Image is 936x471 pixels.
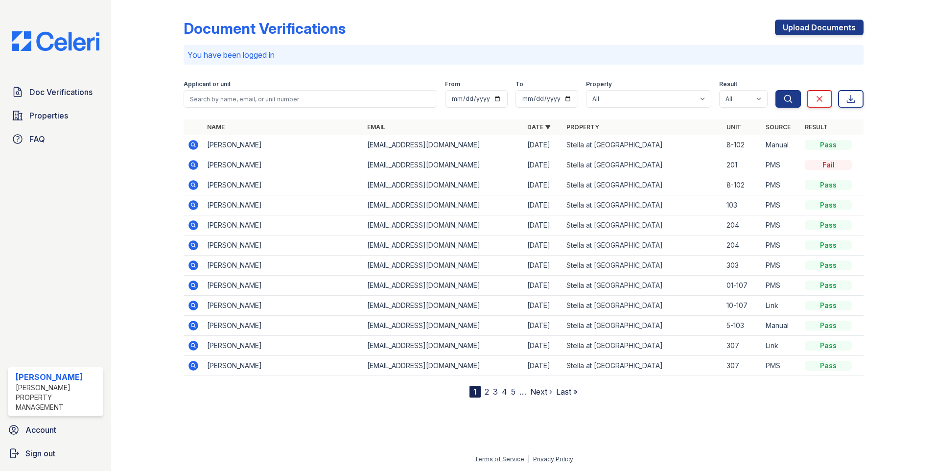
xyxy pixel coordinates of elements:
span: … [519,386,526,398]
a: Date ▼ [527,123,551,131]
td: [PERSON_NAME] [203,215,363,235]
td: [EMAIL_ADDRESS][DOMAIN_NAME] [363,296,523,316]
td: Stella at [GEOGRAPHIC_DATA] [562,235,723,256]
span: Properties [29,110,68,121]
td: Stella at [GEOGRAPHIC_DATA] [562,155,723,175]
td: [EMAIL_ADDRESS][DOMAIN_NAME] [363,256,523,276]
td: [EMAIL_ADDRESS][DOMAIN_NAME] [363,235,523,256]
a: Upload Documents [775,20,864,35]
td: Link [762,296,801,316]
td: [EMAIL_ADDRESS][DOMAIN_NAME] [363,356,523,376]
td: PMS [762,155,801,175]
td: Stella at [GEOGRAPHIC_DATA] [562,336,723,356]
div: Pass [805,341,852,351]
td: 103 [723,195,762,215]
td: [DATE] [523,336,562,356]
td: [DATE] [523,356,562,376]
td: [EMAIL_ADDRESS][DOMAIN_NAME] [363,135,523,155]
td: 303 [723,256,762,276]
td: [EMAIL_ADDRESS][DOMAIN_NAME] [363,175,523,195]
div: Pass [805,200,852,210]
label: From [445,80,460,88]
div: Pass [805,260,852,270]
td: Manual [762,135,801,155]
a: 5 [511,387,515,397]
label: To [515,80,523,88]
span: Sign out [25,447,55,459]
td: [PERSON_NAME] [203,135,363,155]
td: [DATE] [523,155,562,175]
td: [PERSON_NAME] [203,316,363,336]
a: Account [4,420,107,440]
td: [DATE] [523,215,562,235]
td: [DATE] [523,135,562,155]
label: Result [719,80,737,88]
a: Name [207,123,225,131]
p: You have been logged in [187,49,860,61]
a: Unit [726,123,741,131]
div: Pass [805,281,852,290]
td: [EMAIL_ADDRESS][DOMAIN_NAME] [363,155,523,175]
td: 307 [723,336,762,356]
div: | [528,455,530,463]
td: [PERSON_NAME] [203,256,363,276]
td: [DATE] [523,296,562,316]
td: [PERSON_NAME] [203,296,363,316]
td: Manual [762,316,801,336]
a: Terms of Service [474,455,524,463]
td: 8-102 [723,135,762,155]
a: Privacy Policy [533,455,573,463]
img: CE_Logo_Blue-a8612792a0a2168367f1c8372b55b34899dd931a85d93a1a3d3e32e68fde9ad4.png [4,31,107,51]
td: 307 [723,356,762,376]
td: [DATE] [523,256,562,276]
td: [DATE] [523,276,562,296]
a: Sign out [4,444,107,463]
td: Stella at [GEOGRAPHIC_DATA] [562,356,723,376]
a: 4 [502,387,507,397]
div: [PERSON_NAME] Property Management [16,383,99,412]
a: 2 [485,387,489,397]
td: Stella at [GEOGRAPHIC_DATA] [562,135,723,155]
td: [EMAIL_ADDRESS][DOMAIN_NAME] [363,195,523,215]
td: [PERSON_NAME] [203,276,363,296]
a: FAQ [8,129,103,149]
div: Pass [805,140,852,150]
div: Pass [805,220,852,230]
label: Property [586,80,612,88]
td: [PERSON_NAME] [203,195,363,215]
div: Fail [805,160,852,170]
td: Stella at [GEOGRAPHIC_DATA] [562,296,723,316]
a: Next › [530,387,552,397]
td: [DATE] [523,235,562,256]
span: FAQ [29,133,45,145]
td: PMS [762,356,801,376]
td: 10-107 [723,296,762,316]
td: Stella at [GEOGRAPHIC_DATA] [562,256,723,276]
td: Stella at [GEOGRAPHIC_DATA] [562,215,723,235]
td: [DATE] [523,175,562,195]
div: 1 [469,386,481,398]
a: Properties [8,106,103,125]
td: PMS [762,215,801,235]
td: Link [762,336,801,356]
td: [PERSON_NAME] [203,235,363,256]
td: [DATE] [523,195,562,215]
td: [PERSON_NAME] [203,336,363,356]
span: Doc Verifications [29,86,93,98]
div: Document Verifications [184,20,346,37]
a: Source [766,123,791,131]
a: Last » [556,387,578,397]
td: 201 [723,155,762,175]
td: 8-102 [723,175,762,195]
div: Pass [805,361,852,371]
td: [EMAIL_ADDRESS][DOMAIN_NAME] [363,316,523,336]
div: Pass [805,301,852,310]
td: [PERSON_NAME] [203,175,363,195]
div: Pass [805,321,852,330]
div: [PERSON_NAME] [16,371,99,383]
a: 3 [493,387,498,397]
div: Pass [805,240,852,250]
td: Stella at [GEOGRAPHIC_DATA] [562,276,723,296]
td: 01-107 [723,276,762,296]
td: 204 [723,235,762,256]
